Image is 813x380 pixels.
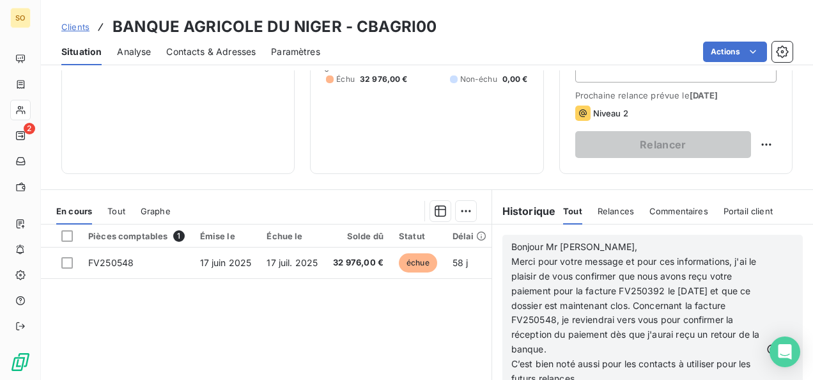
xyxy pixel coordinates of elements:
[649,206,708,216] span: Commentaires
[360,74,408,85] span: 32 976,00 €
[563,206,582,216] span: Tout
[61,22,89,32] span: Clients
[502,74,528,85] span: 0,00 €
[492,203,556,219] h6: Historique
[770,336,800,367] div: Open Intercom Messenger
[141,206,171,216] span: Graphe
[333,231,383,241] div: Solde dû
[271,45,320,58] span: Paramètres
[598,206,634,216] span: Relances
[10,8,31,28] div: SO
[107,206,125,216] span: Tout
[173,230,185,242] span: 1
[511,241,638,252] span: Bonjour Mr [PERSON_NAME],
[61,45,102,58] span: Situation
[593,108,628,118] span: Niveau 2
[399,253,437,273] span: échue
[10,352,31,372] img: Logo LeanPay
[690,90,718,100] span: [DATE]
[166,45,256,58] span: Contacts & Adresses
[575,90,777,100] span: Prochaine relance prévue le
[88,257,134,268] span: FV250548
[112,15,437,38] h3: BANQUE AGRICOLE DU NIGER - CBAGRI00
[399,231,437,241] div: Statut
[333,257,383,269] span: 32 976,00 €
[267,257,318,268] span: 17 juil. 2025
[336,74,355,85] span: Échu
[10,125,30,146] a: 2
[56,206,92,216] span: En cours
[703,42,767,62] button: Actions
[453,257,468,268] span: 58 j
[724,206,773,216] span: Portail client
[117,45,151,58] span: Analyse
[511,256,763,354] span: Merci pour votre message et pour ces informations, j'ai le plaisir de vous confirmer que nous avo...
[453,231,487,241] div: Délai
[61,20,89,33] a: Clients
[575,131,751,158] button: Relancer
[460,74,497,85] span: Non-échu
[200,231,252,241] div: Émise le
[200,257,252,268] span: 17 juin 2025
[88,230,185,242] div: Pièces comptables
[267,231,318,241] div: Échue le
[24,123,35,134] span: 2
